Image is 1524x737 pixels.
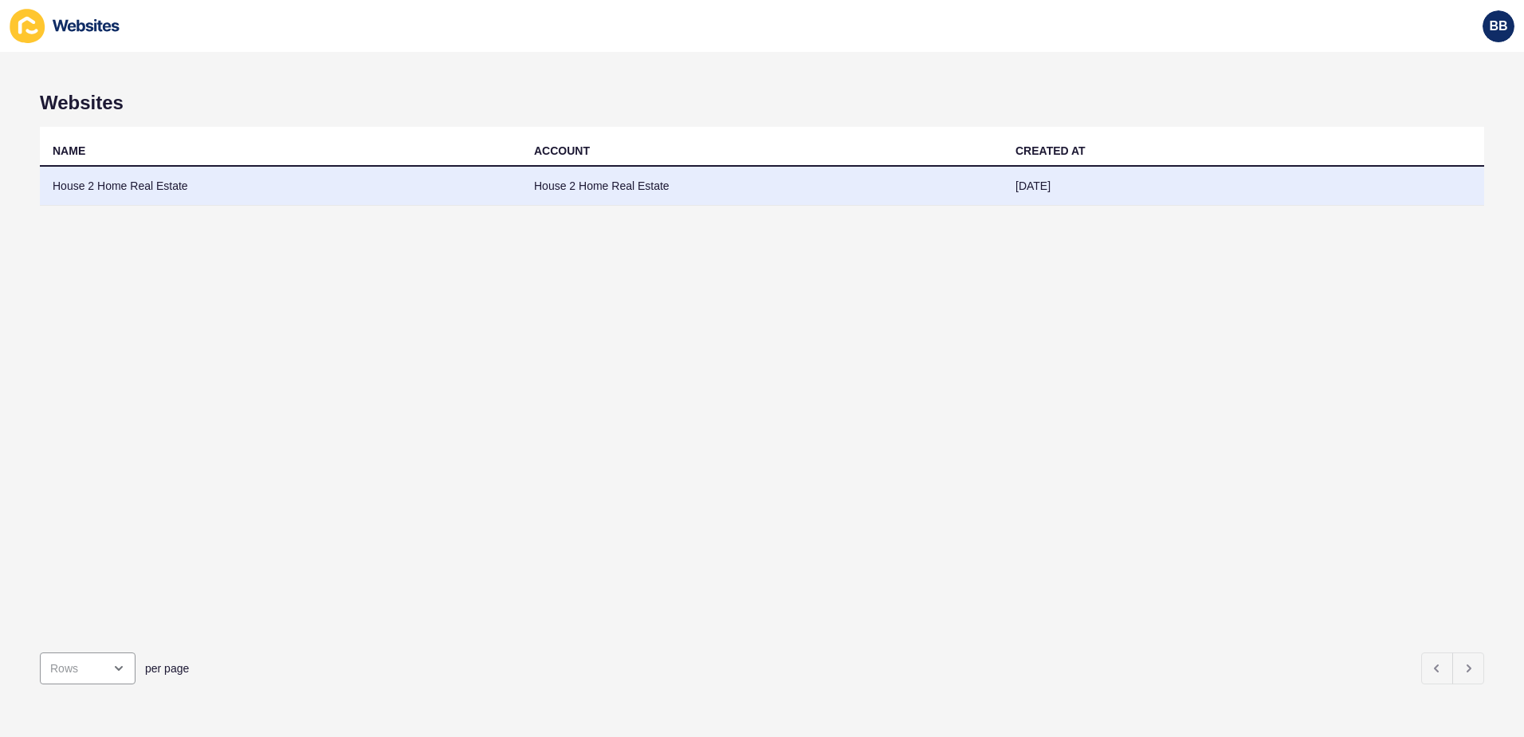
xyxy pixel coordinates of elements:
[53,143,85,159] div: NAME
[40,92,1484,114] h1: Websites
[1489,18,1507,34] span: BB
[40,652,136,684] div: open menu
[1015,143,1086,159] div: CREATED AT
[521,167,1003,206] td: House 2 Home Real Estate
[1003,167,1484,206] td: [DATE]
[534,143,590,159] div: ACCOUNT
[145,660,189,676] span: per page
[40,167,521,206] td: House 2 Home Real Estate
